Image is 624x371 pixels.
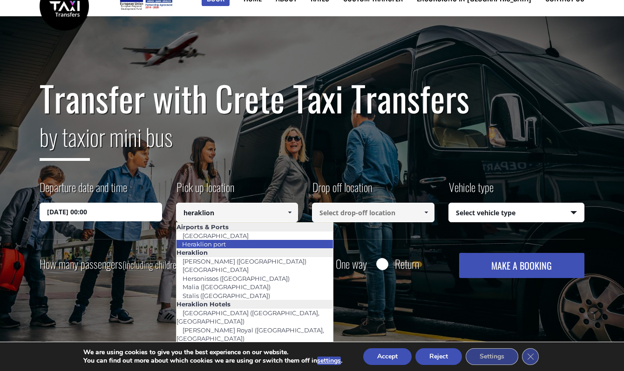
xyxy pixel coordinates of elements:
[176,289,276,302] a: Stalis ([GEOGRAPHIC_DATA])
[312,203,434,222] input: Select drop-off location
[466,348,518,365] button: Settings
[176,272,296,285] a: Hersonissos ([GEOGRAPHIC_DATA])
[317,357,341,365] button: settings
[83,348,342,357] p: We are using cookies to give you the best experience on our website.
[176,238,232,251] a: Heraklion port
[40,118,584,168] h2: or mini bus
[40,79,584,118] h1: Transfer with Crete Taxi Transfers
[176,203,298,222] input: Select pickup location
[363,348,412,365] button: Accept
[312,179,372,203] label: Drop off location
[40,253,188,276] label: How many passengers ?
[83,357,342,365] p: You can find out more about which cookies we are using or switch them off in .
[176,324,324,345] a: [PERSON_NAME] Royal ([GEOGRAPHIC_DATA], [GEOGRAPHIC_DATA])
[176,300,333,308] li: Heraklion Hotels
[418,203,434,222] a: Show All Items
[176,248,333,257] li: Heraklion
[176,179,234,203] label: Pick up location
[176,263,255,276] a: [GEOGRAPHIC_DATA]
[122,258,183,272] small: (including children)
[176,280,277,293] a: Malia ([GEOGRAPHIC_DATA])
[40,119,90,161] span: by taxi
[336,258,367,270] label: One way
[282,203,298,222] a: Show All Items
[449,203,584,223] span: Select vehicle type
[176,306,319,328] a: [GEOGRAPHIC_DATA] ([GEOGRAPHIC_DATA], [GEOGRAPHIC_DATA])
[395,258,419,270] label: Return
[40,179,127,203] label: Departure date and time
[176,255,312,268] a: [PERSON_NAME] ([GEOGRAPHIC_DATA])
[176,229,255,242] a: [GEOGRAPHIC_DATA]
[522,348,539,365] button: Close GDPR Cookie Banner
[176,223,333,231] li: Airports & Ports
[448,179,494,203] label: Vehicle type
[459,253,584,278] button: MAKE A BOOKING
[415,348,462,365] button: Reject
